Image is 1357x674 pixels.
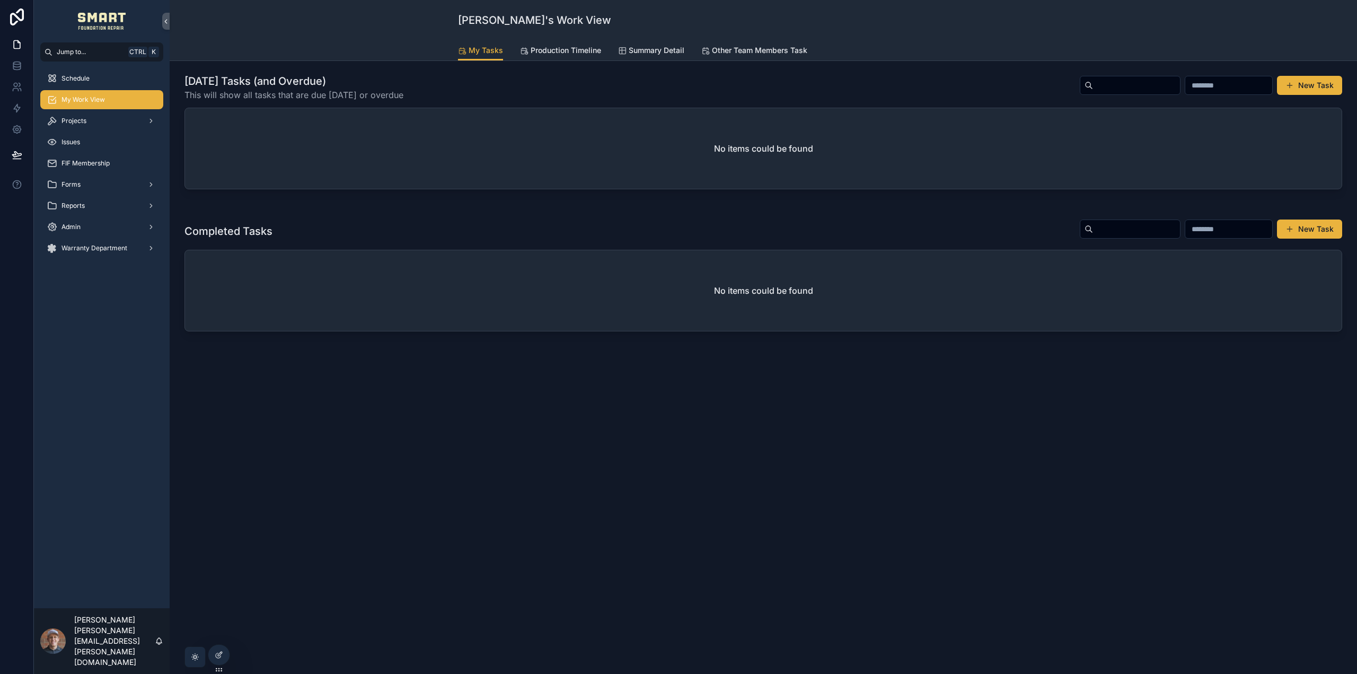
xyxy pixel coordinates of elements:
[74,615,155,668] p: [PERSON_NAME] [PERSON_NAME][EMAIL_ADDRESS][PERSON_NAME][DOMAIN_NAME]
[712,45,807,56] span: Other Team Members Task
[40,217,163,237] a: Admin
[458,13,611,28] h1: [PERSON_NAME]'s Work View
[149,48,158,56] span: K
[40,111,163,130] a: Projects
[61,138,80,146] span: Issues
[40,133,163,152] a: Issues
[40,175,163,194] a: Forms
[61,202,85,210] span: Reports
[40,42,163,62] button: Jump to...CtrlK
[61,244,127,252] span: Warranty Department
[57,48,124,56] span: Jump to...
[34,62,170,272] div: scrollable content
[40,239,163,258] a: Warranty Department
[61,223,81,231] span: Admin
[184,224,272,239] h1: Completed Tasks
[531,45,601,56] span: Production Timeline
[714,142,813,155] h2: No items could be found
[40,196,163,215] a: Reports
[618,41,684,62] a: Summary Detail
[1277,220,1342,239] button: New Task
[469,45,503,56] span: My Tasks
[61,117,86,125] span: Projects
[40,90,163,109] a: My Work View
[184,89,403,101] span: This will show all tasks that are due [DATE] or overdue
[520,41,601,62] a: Production Timeline
[714,284,813,297] h2: No items could be found
[1277,76,1342,95] button: New Task
[701,41,807,62] a: Other Team Members Task
[40,154,163,173] a: FIF Membership
[61,74,90,83] span: Schedule
[629,45,684,56] span: Summary Detail
[61,180,81,189] span: Forms
[78,13,126,30] img: App logo
[128,47,147,57] span: Ctrl
[40,69,163,88] a: Schedule
[61,159,110,168] span: FIF Membership
[184,74,403,89] h1: [DATE] Tasks (and Overdue)
[458,41,503,61] a: My Tasks
[61,95,105,104] span: My Work View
